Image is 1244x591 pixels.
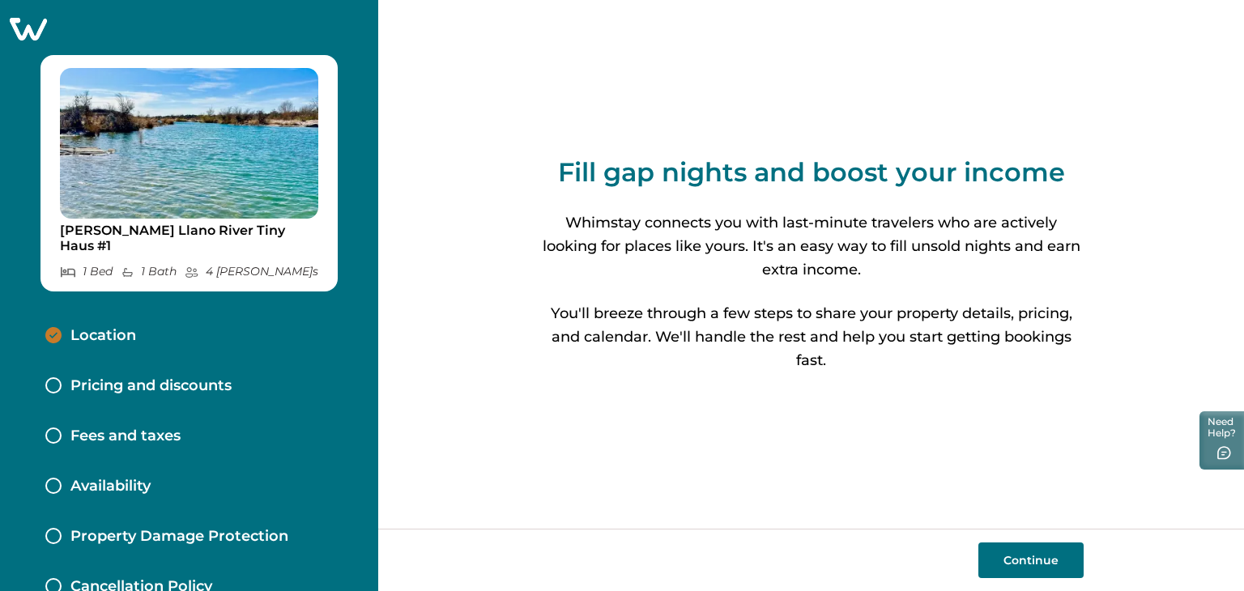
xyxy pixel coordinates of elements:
[978,542,1084,578] button: Continue
[70,528,288,546] p: Property Damage Protection
[60,68,318,219] img: propertyImage_Lawrence's Llano River Tiny Haus #1
[70,327,136,345] p: Location
[70,377,232,395] p: Pricing and discounts
[60,223,318,254] p: [PERSON_NAME] Llano River Tiny Haus #1
[70,427,181,445] p: Fees and taxes
[121,265,177,278] p: 1 Bath
[539,302,1084,373] p: You'll breeze through a few steps to share your property details, pricing, and calendar. We'll ha...
[558,156,1065,189] p: Fill gap nights and boost your income
[185,265,318,278] p: 4 [PERSON_NAME] s
[539,211,1084,283] p: Whimstay connects you with last-minute travelers who are actively looking for places like yours. ...
[60,265,113,278] p: 1 Bed
[70,478,151,495] p: Availability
